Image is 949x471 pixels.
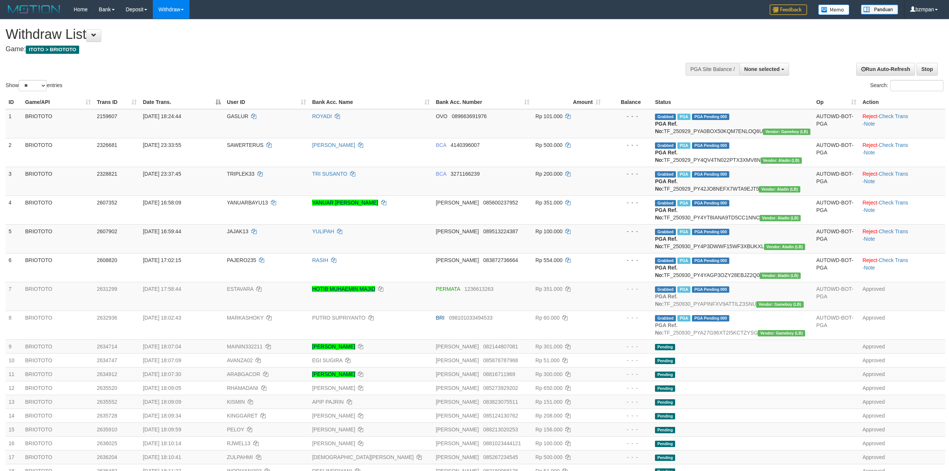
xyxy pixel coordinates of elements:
[655,399,675,406] span: Pending
[309,95,433,109] th: Bank Acc. Name: activate to sort column ascending
[535,399,562,405] span: Rp 151.000
[655,286,676,293] span: Grabbed
[879,257,908,263] a: Check Trans
[859,167,945,196] td: · ·
[859,436,945,450] td: Approved
[483,257,518,263] span: Copy 083872736664 to clipboard
[143,454,181,460] span: [DATE] 18:10:41
[22,422,94,436] td: BRIOTOTO
[758,330,805,336] span: Vendor URL: https://dashboard.q2checkout.com/secure
[312,371,355,377] a: [PERSON_NAME]
[6,353,22,367] td: 10
[652,196,813,224] td: TF_250930_PY4YT8IANA9TD5CC1NNC
[652,282,813,311] td: TF_250930_PYAPINFXV9ATTILZ3SNU
[312,228,334,234] a: YULIPAH
[227,440,250,446] span: RJWEL13
[862,171,877,177] a: Reject
[607,453,649,461] div: - - -
[6,224,22,253] td: 5
[94,95,140,109] th: Trans ID: activate to sort column ascending
[859,196,945,224] td: · ·
[763,129,810,135] span: Vendor URL: https://dashboard.q2checkout.com/secure
[607,199,649,206] div: - - -
[6,339,22,353] td: 9
[607,314,649,321] div: - - -
[535,440,562,446] span: Rp 100.000
[692,286,729,293] span: PGA Pending
[655,385,675,392] span: Pending
[607,285,649,293] div: - - -
[607,113,649,120] div: - - -
[859,109,945,138] td: · ·
[677,114,690,120] span: Marked by bzmprad
[859,395,945,409] td: Approved
[864,178,875,184] a: Note
[22,167,94,196] td: BRIOTOTO
[813,282,860,311] td: AUTOWD-BOT-PGA
[97,286,117,292] span: 2631299
[97,440,117,446] span: 2636025
[535,113,562,119] span: Rp 101.000
[535,228,562,234] span: Rp 100.000
[143,440,181,446] span: [DATE] 18:10:14
[607,256,649,264] div: - - -
[862,228,877,234] a: Reject
[677,315,690,321] span: Marked by bzmstev
[227,113,248,119] span: GASLUR
[856,63,915,76] a: Run Auto-Refresh
[436,427,479,432] span: [PERSON_NAME]
[655,293,677,307] b: PGA Ref. No:
[143,200,181,206] span: [DATE] 16:58:09
[312,286,375,292] a: HOTIB MUHAEMIN MAJID
[813,196,860,224] td: AUTOWD-BOT-PGA
[535,171,562,177] span: Rp 200.000
[227,286,253,292] span: ESTAVARA
[436,454,479,460] span: [PERSON_NAME]
[655,178,677,192] b: PGA Ref. No:
[143,371,181,377] span: [DATE] 18:07:30
[6,381,22,395] td: 12
[143,142,181,148] span: [DATE] 23:33:55
[535,371,562,377] span: Rp 300.000
[756,301,803,308] span: Vendor URL: https://dashboard.q2checkout.com/secure
[97,142,117,148] span: 2326681
[452,113,486,119] span: Copy 089663691976 to clipboard
[655,236,677,249] b: PGA Ref. No:
[864,150,875,156] a: Note
[655,441,675,447] span: Pending
[677,229,690,235] span: Marked by bzmprad
[436,200,479,206] span: [PERSON_NAME]
[22,409,94,422] td: BRIOTOTO
[26,46,79,54] span: ITOTO > BRIOTOTO
[436,371,479,377] span: [PERSON_NAME]
[607,357,649,364] div: - - -
[140,95,224,109] th: Date Trans.: activate to sort column descending
[532,95,604,109] th: Amount: activate to sort column ascending
[692,315,729,321] span: PGA Pending
[677,142,690,149] span: Marked by bzmstev
[677,200,690,206] span: Marked by bzmprad
[483,413,518,419] span: Copy 085124130762 to clipboard
[652,224,813,253] td: TF_250930_PY4P3DWWF15WF3XBUKXL
[655,265,677,278] b: PGA Ref. No:
[22,381,94,395] td: BRIOTOTO
[813,224,860,253] td: AUTOWD-BOT-PGA
[890,80,943,91] input: Search:
[604,95,652,109] th: Balance
[535,454,562,460] span: Rp 500.000
[483,344,518,350] span: Copy 082144807081 to clipboard
[97,385,117,391] span: 2635520
[655,171,676,178] span: Grabbed
[6,409,22,422] td: 14
[22,196,94,224] td: BRIOTOTO
[227,371,260,377] span: ARABGACOR
[143,228,181,234] span: [DATE] 16:59:44
[761,157,802,164] span: Vendor URL: https://dashboard.q2checkout.com/secure
[224,95,309,109] th: User ID: activate to sort column ascending
[19,80,47,91] select: Showentries
[813,253,860,282] td: AUTOWD-BOT-PGA
[22,395,94,409] td: BRIOTOTO
[143,113,181,119] span: [DATE] 18:24:44
[97,171,117,177] span: 2328821
[607,384,649,392] div: - - -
